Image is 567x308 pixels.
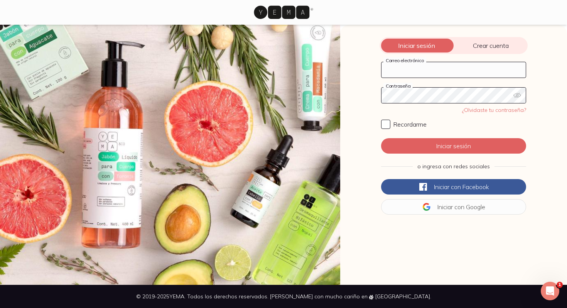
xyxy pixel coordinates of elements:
span: Iniciar con [437,203,464,211]
button: Iniciar conGoogle [381,199,526,215]
span: [PERSON_NAME] con mucho cariño en [GEOGRAPHIC_DATA]. [270,293,431,300]
span: Iniciar sesión [380,42,454,49]
label: Contraseña [383,83,413,89]
span: Iniciar con [434,183,461,191]
button: Iniciar conFacebook [381,179,526,195]
iframe: Intercom live chat [541,282,559,300]
label: Correo electrónico [383,58,426,63]
span: Crear cuenta [454,42,528,49]
span: o ingresa con redes sociales [417,163,490,170]
input: Recordarme [381,120,390,129]
span: 1 [557,282,563,288]
span: Recordarme [393,120,427,128]
a: ¿Olvidaste tu contraseña? [462,107,526,113]
button: Iniciar sesión [381,138,526,154]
